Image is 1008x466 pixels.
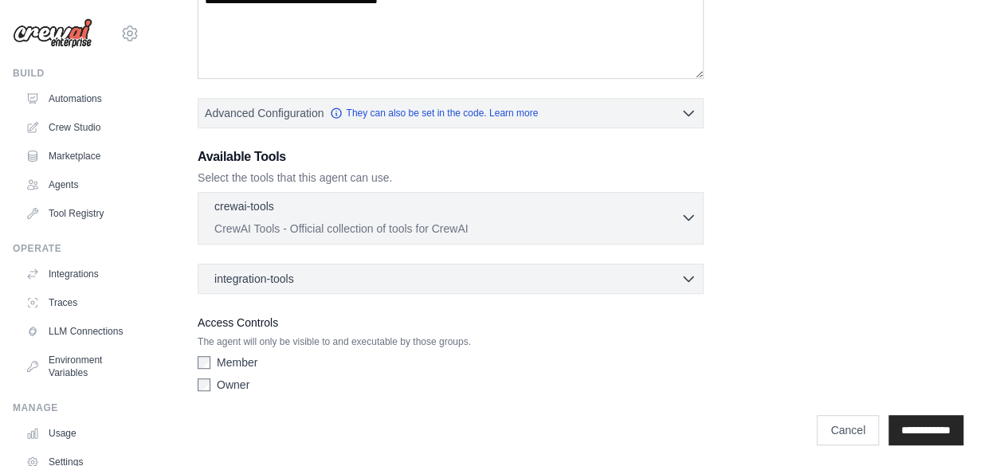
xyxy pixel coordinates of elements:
[198,170,704,186] p: Select the tools that this agent can use.
[19,319,139,344] a: LLM Connections
[198,335,704,348] p: The agent will only be visible to and executable by those groups.
[19,261,139,287] a: Integrations
[13,242,139,255] div: Operate
[817,415,879,445] a: Cancel
[13,18,92,49] img: Logo
[19,115,139,140] a: Crew Studio
[214,221,680,237] p: CrewAI Tools - Official collection of tools for CrewAI
[19,347,139,386] a: Environment Variables
[330,107,538,119] a: They can also be set in the code. Learn more
[19,86,139,112] a: Automations
[19,421,139,446] a: Usage
[13,67,139,80] div: Build
[214,198,274,214] p: crewai-tools
[198,147,704,166] h3: Available Tools
[198,99,703,127] button: Advanced Configuration They can also be set in the code. Learn more
[217,354,257,370] label: Member
[19,290,139,315] a: Traces
[19,201,139,226] a: Tool Registry
[217,377,249,393] label: Owner
[13,401,139,414] div: Manage
[214,271,294,287] span: integration-tools
[205,271,696,287] button: integration-tools
[198,313,704,332] label: Access Controls
[19,143,139,169] a: Marketplace
[19,172,139,198] a: Agents
[205,105,324,121] span: Advanced Configuration
[205,198,696,237] button: crewai-tools CrewAI Tools - Official collection of tools for CrewAI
